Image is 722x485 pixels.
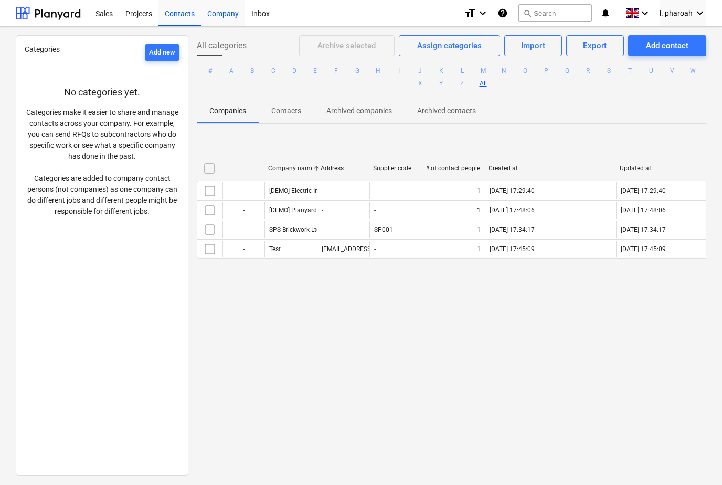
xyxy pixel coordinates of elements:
[373,165,417,172] div: Supplier code
[489,165,611,172] div: Created at
[149,47,175,59] div: Add new
[321,165,365,172] div: Address
[374,207,376,214] div: -
[269,226,320,233] div: SPS Brickwork Ltd
[521,39,546,52] div: Import
[490,245,535,253] div: [DATE] 17:45:09
[399,35,500,56] button: Assign categories
[464,7,476,19] i: format_size
[660,9,693,17] span: l. pharoah
[222,241,264,257] div: -
[322,207,323,214] div: -
[477,187,481,195] div: 1
[309,64,322,77] button: E
[417,105,476,116] p: Archived contacts
[600,7,611,19] i: notifications
[603,64,615,77] button: S
[246,64,259,77] button: B
[25,45,60,53] span: Categories
[628,35,706,56] button: Add contact
[490,187,535,195] div: [DATE] 17:29:40
[504,35,562,56] button: Import
[269,207,351,214] div: [DEMO] Planyard Electric LLC
[687,64,699,77] button: W
[498,64,511,77] button: N
[326,105,392,116] p: Archived companies
[456,64,469,77] button: L
[621,207,666,214] div: [DATE] 17:48:06
[477,207,481,214] div: 1
[374,226,393,233] div: SP001
[209,105,246,116] p: Companies
[267,64,280,77] button: C
[222,202,264,219] div: -
[222,182,264,199] div: -
[582,64,594,77] button: R
[477,226,481,233] div: 1
[225,64,238,77] button: A
[322,245,420,253] div: [EMAIL_ADDRESS][DOMAIN_NAME]
[351,64,364,77] button: G
[519,64,532,77] button: O
[477,245,481,253] div: 1
[435,77,448,90] button: Y
[566,35,624,56] button: Export
[583,39,607,52] div: Export
[269,245,281,253] div: Test
[540,64,553,77] button: P
[621,245,666,253] div: [DATE] 17:45:09
[476,7,489,19] i: keyboard_arrow_down
[414,77,427,90] button: X
[414,64,427,77] button: J
[330,64,343,77] button: F
[374,245,376,253] div: -
[268,165,312,172] div: Company name
[222,221,264,238] div: -
[456,77,469,90] button: Z
[322,226,323,233] div: -
[145,44,179,61] button: Add new
[426,165,480,172] div: # of contact people
[393,64,406,77] button: I
[490,207,535,214] div: [DATE] 17:48:06
[197,39,247,52] span: All categories
[322,187,323,195] div: -
[645,64,657,77] button: U
[694,7,706,19] i: keyboard_arrow_down
[288,64,301,77] button: D
[646,39,688,52] div: Add contact
[477,77,490,90] button: All
[666,64,678,77] button: V
[523,9,532,17] span: search
[639,7,651,19] i: keyboard_arrow_down
[518,4,592,22] button: Search
[621,187,666,195] div: [DATE] 17:29:40
[624,64,636,77] button: T
[204,64,217,77] button: #
[374,187,376,195] div: -
[25,86,179,99] p: No categories yet.
[25,107,179,217] p: Categories make it easier to share and manage contacts across your company. For example, you can ...
[497,7,508,19] i: Knowledge base
[477,64,490,77] button: M
[269,187,323,195] div: [DEMO] Electric Inc.
[561,64,574,77] button: Q
[490,226,535,233] div: [DATE] 17:34:17
[435,64,448,77] button: K
[372,64,385,77] button: H
[417,39,482,52] div: Assign categories
[271,105,301,116] p: Contacts
[621,226,666,233] div: [DATE] 17:34:17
